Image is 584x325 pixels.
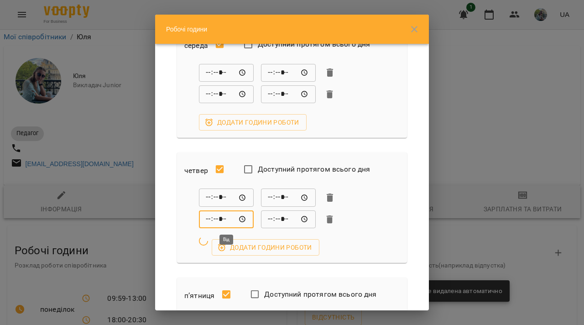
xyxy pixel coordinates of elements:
[323,66,337,79] button: Видалити
[261,189,316,207] div: До
[261,63,316,82] div: До
[184,164,208,177] h6: четвер
[199,114,307,131] button: Додати години роботи
[323,191,337,204] button: Видалити
[199,189,254,207] div: Від
[258,164,370,175] span: Доступний протягом всього дня
[264,289,376,300] span: Доступний протягом всього дня
[206,117,299,128] span: Додати години роботи
[199,63,254,82] div: Від
[323,88,337,101] button: Видалити
[212,239,319,256] button: Додати години роботи
[323,213,337,226] button: Видалити
[184,289,214,302] h6: п’ятниця
[184,39,208,52] h6: середа
[261,210,316,229] div: До
[258,39,370,50] span: Доступний протягом всього дня
[219,242,312,253] span: Додати години роботи
[199,85,254,104] div: Від
[261,85,316,104] div: До
[155,15,429,44] div: Робочі години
